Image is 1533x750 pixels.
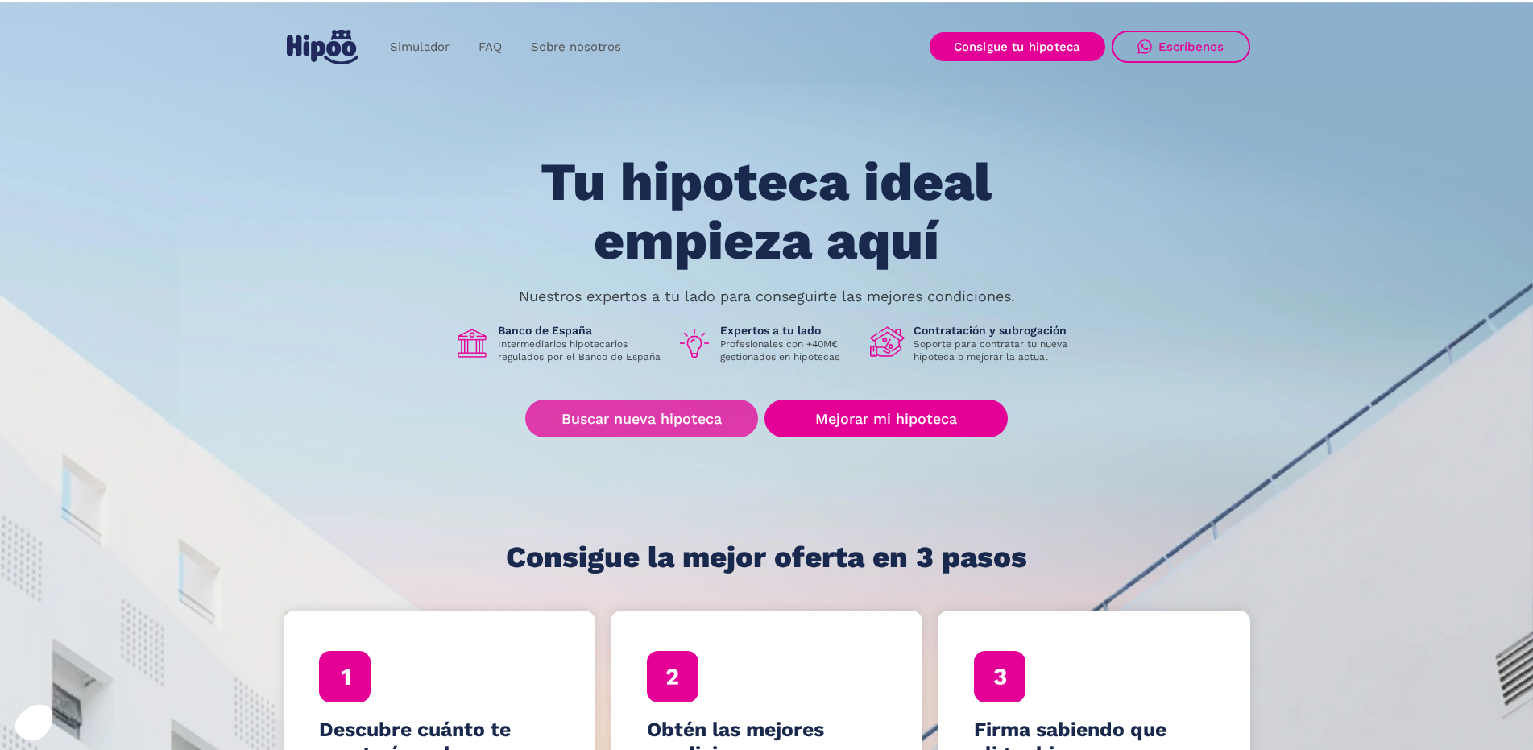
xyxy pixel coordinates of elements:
[375,31,464,63] a: Simulador
[516,31,636,63] a: Sobre nosotros
[519,290,1015,303] p: Nuestros expertos a tu lado para conseguirte las mejores condiciones.
[720,338,857,363] p: Profesionales con +40M€ gestionados en hipotecas
[764,400,1007,437] a: Mejorar mi hipoteca
[525,400,758,437] a: Buscar nueva hipoteca
[464,31,516,63] a: FAQ
[914,338,1079,363] p: Soporte para contratar tu nueva hipoteca o mejorar la actual
[498,323,664,338] h1: Banco de España
[461,153,1071,270] h1: Tu hipoteca ideal empieza aquí
[930,32,1105,61] a: Consigue tu hipoteca
[284,23,363,71] a: home
[720,323,857,338] h1: Expertos a tu lado
[506,541,1027,574] h1: Consigue la mejor oferta en 3 pasos
[914,323,1079,338] h1: Contratación y subrogación
[1112,31,1250,63] a: Escríbenos
[1158,39,1224,54] div: Escríbenos
[498,338,664,363] p: Intermediarios hipotecarios regulados por el Banco de España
